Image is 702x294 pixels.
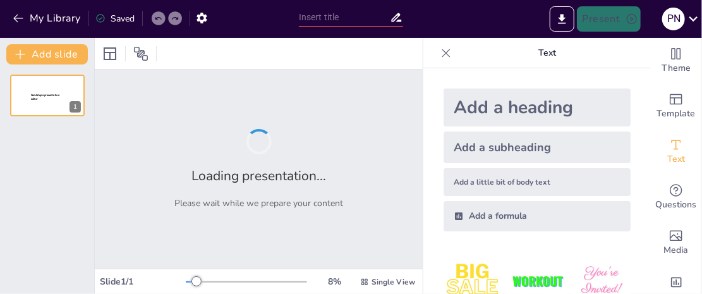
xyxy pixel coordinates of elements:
[577,6,640,32] button: Present
[662,8,685,30] div: P N
[664,243,689,257] span: Media
[444,201,631,231] div: Add a formula
[299,8,390,27] input: Insert title
[444,89,631,126] div: Add a heading
[550,6,574,32] button: Export to PowerPoint
[95,13,135,25] div: Saved
[444,168,631,196] div: Add a little bit of body text
[651,129,701,175] div: Add text boxes
[651,83,701,129] div: Add ready made slides
[100,44,120,64] div: Layout
[456,38,638,68] p: Text
[31,94,59,101] span: Sendsteps presentation editor
[651,220,701,266] div: Add images, graphics, shapes or video
[657,107,696,121] span: Template
[10,75,85,116] div: 1
[444,132,631,163] div: Add a subheading
[656,198,697,212] span: Questions
[70,101,81,113] div: 1
[174,197,343,209] p: Please wait while we prepare your content
[662,61,691,75] span: Theme
[6,44,88,64] button: Add slide
[667,152,685,166] span: Text
[133,46,148,61] span: Position
[372,277,415,287] span: Single View
[320,276,350,288] div: 8 %
[9,8,86,28] button: My Library
[662,6,685,32] button: P N
[651,175,701,220] div: Get real-time input from your audience
[191,167,326,185] h2: Loading presentation...
[100,276,186,288] div: Slide 1 / 1
[651,38,701,83] div: Change the overall theme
